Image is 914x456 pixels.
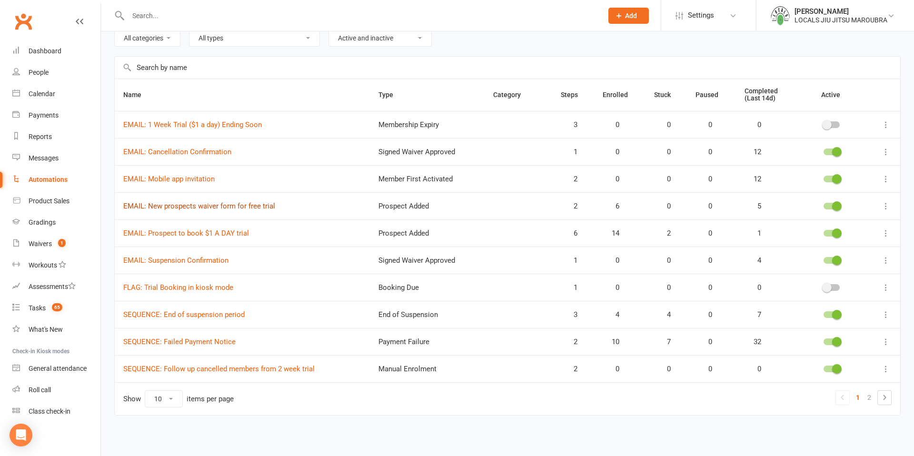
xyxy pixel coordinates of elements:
[654,338,671,346] span: 7
[654,311,671,319] span: 4
[29,326,63,333] div: What's New
[654,175,671,183] span: 0
[123,91,152,99] span: Name
[695,148,712,156] span: 0
[695,121,712,129] span: 0
[552,79,594,111] th: Steps
[695,338,712,346] span: 0
[603,257,619,265] span: 0
[370,192,485,219] td: Prospect Added
[745,311,761,319] span: 7
[813,89,851,100] button: Active
[370,274,485,301] td: Booking Due
[29,90,55,98] div: Calendar
[29,240,52,248] div: Waivers
[12,190,100,212] a: Product Sales
[561,257,577,265] span: 1
[561,229,577,238] span: 6
[12,212,100,233] a: Gradings
[370,165,485,192] td: Member First Activated
[52,303,62,311] span: 65
[123,175,215,183] a: EMAIL: Mobile app invitation
[370,79,485,111] th: Type
[654,284,671,292] span: 0
[695,284,712,292] span: 0
[125,9,596,22] input: Search...
[654,365,671,373] span: 0
[745,121,761,129] span: 0
[123,202,275,210] a: EMAIL: New prospects waiver form for free trial
[561,284,577,292] span: 1
[603,148,619,156] span: 0
[594,79,646,111] th: Enrolled
[654,121,671,129] span: 0
[603,338,619,346] span: 10
[12,169,100,190] a: Automations
[654,148,671,156] span: 0
[12,379,100,401] a: Roll call
[123,229,249,238] a: EMAIL: Prospect to book $1 A DAY trial
[12,105,100,126] a: Payments
[58,239,66,247] span: 1
[12,401,100,422] a: Class kiosk mode
[745,365,761,373] span: 0
[12,62,100,83] a: People
[745,338,761,346] span: 32
[687,79,736,111] th: Paused
[29,133,52,140] div: Reports
[745,257,761,265] span: 4
[745,202,761,210] span: 5
[12,276,100,297] a: Assessments
[745,175,761,183] span: 12
[29,69,49,76] div: People
[654,257,671,265] span: 0
[29,283,76,290] div: Assessments
[493,89,531,100] button: Category
[12,148,100,169] a: Messages
[29,197,70,205] div: Product Sales
[561,148,577,156] span: 1
[795,7,887,16] div: [PERSON_NAME]
[370,138,485,165] td: Signed Waiver Approved
[29,261,57,269] div: Workouts
[603,175,619,183] span: 0
[603,202,619,210] span: 6
[695,202,712,210] span: 0
[561,175,577,183] span: 2
[123,365,315,373] a: SEQUENCE: Follow up cancelled members from 2 week trial
[12,126,100,148] a: Reports
[370,219,485,247] td: Prospect Added
[864,391,875,404] a: 2
[561,311,577,319] span: 3
[603,121,619,129] span: 0
[603,229,619,238] span: 14
[695,311,712,319] span: 0
[561,338,577,346] span: 2
[29,111,59,119] div: Payments
[29,218,56,226] div: Gradings
[12,319,100,340] a: What's New
[123,120,262,129] a: EMAIL: 1 Week Trial ($1 a day) Ending Soon
[561,202,577,210] span: 2
[695,257,712,265] span: 0
[10,424,32,446] div: Open Intercom Messenger
[29,47,61,55] div: Dashboard
[29,176,68,183] div: Automations
[625,12,637,20] span: Add
[123,390,234,407] div: Show
[370,355,485,382] td: Manual Enrolment
[29,304,46,312] div: Tasks
[695,229,712,238] span: 0
[603,311,619,319] span: 4
[745,87,778,102] span: Completed (Last 14d)
[123,148,231,156] a: EMAIL: Cancellation Confirmation
[561,121,577,129] span: 3
[561,365,577,373] span: 2
[115,57,900,79] input: Search by name
[795,16,887,24] div: LOCALS JIU JITSU MAROUBRA
[370,328,485,355] td: Payment Failure
[493,91,531,99] span: Category
[745,284,761,292] span: 0
[688,5,714,26] span: Settings
[123,89,152,100] button: Name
